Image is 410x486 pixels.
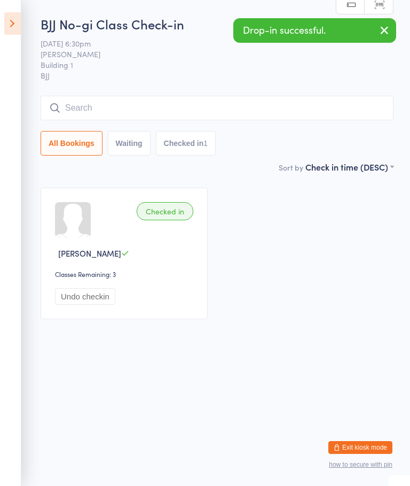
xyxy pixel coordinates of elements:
[137,202,193,220] div: Checked in
[328,441,392,454] button: Exit kiosk mode
[41,59,377,70] span: Building 1
[41,15,393,33] h2: BJJ No-gi Class Check-in
[305,161,393,173] div: Check in time (DESC)
[203,139,208,148] div: 1
[41,96,393,120] input: Search
[41,131,102,156] button: All Bookings
[41,38,377,49] span: [DATE] 6:30pm
[329,461,392,468] button: how to secure with pin
[58,248,121,259] span: [PERSON_NAME]
[55,269,196,279] div: Classes Remaining: 3
[41,49,377,59] span: [PERSON_NAME]
[156,131,216,156] button: Checked in1
[279,162,303,173] label: Sort by
[108,131,151,156] button: Waiting
[41,70,393,81] span: BJJ
[233,18,396,43] div: Drop-in successful.
[55,288,115,305] button: Undo checkin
